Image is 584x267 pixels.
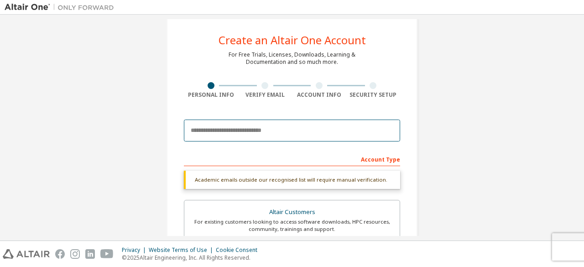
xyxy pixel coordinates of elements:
div: Account Type [184,152,400,166]
div: Privacy [122,246,149,254]
div: Academic emails outside our recognised list will require manual verification. [184,171,400,189]
img: Altair One [5,3,119,12]
div: Create an Altair One Account [219,35,366,46]
img: youtube.svg [100,249,114,259]
div: Cookie Consent [216,246,263,254]
div: Security Setup [346,91,401,99]
div: Account Info [292,91,346,99]
div: Verify Email [238,91,292,99]
img: instagram.svg [70,249,80,259]
div: Website Terms of Use [149,246,216,254]
img: altair_logo.svg [3,249,50,259]
div: For existing customers looking to access software downloads, HPC resources, community, trainings ... [190,218,394,233]
div: Altair Customers [190,206,394,219]
img: linkedin.svg [85,249,95,259]
div: Personal Info [184,91,238,99]
div: For Free Trials, Licenses, Downloads, Learning & Documentation and so much more. [229,51,355,66]
p: © 2025 Altair Engineering, Inc. All Rights Reserved. [122,254,263,262]
img: facebook.svg [55,249,65,259]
